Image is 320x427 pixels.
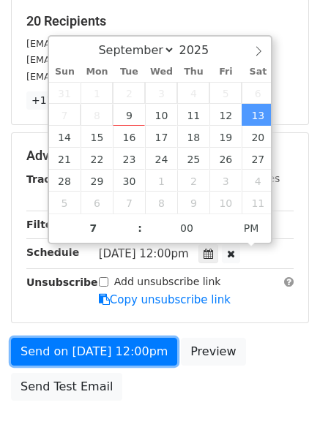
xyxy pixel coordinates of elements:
span: : [138,213,142,243]
span: September 10, 2025 [145,104,177,126]
span: September 14, 2025 [49,126,81,148]
span: October 10, 2025 [209,192,242,213]
strong: Filters [26,219,64,230]
a: Preview [181,338,245,366]
span: September 30, 2025 [113,170,145,192]
span: September 19, 2025 [209,126,242,148]
span: Tue [113,67,145,77]
small: [EMAIL_ADDRESS][DOMAIN_NAME] [26,54,190,65]
span: October 9, 2025 [177,192,209,213]
span: August 31, 2025 [49,82,81,104]
span: September 11, 2025 [177,104,209,126]
a: Copy unsubscribe link [99,293,231,306]
a: Send on [DATE] 12:00pm [11,338,177,366]
span: Mon [81,67,113,77]
span: September 12, 2025 [209,104,242,126]
span: September 22, 2025 [81,148,113,170]
span: September 15, 2025 [81,126,113,148]
span: October 2, 2025 [177,170,209,192]
span: September 5, 2025 [209,82,242,104]
span: October 7, 2025 [113,192,145,213]
span: Sat [242,67,274,77]
a: +17 more [26,91,88,110]
strong: Schedule [26,246,79,258]
span: September 18, 2025 [177,126,209,148]
span: October 6, 2025 [81,192,113,213]
span: September 23, 2025 [113,148,145,170]
small: [EMAIL_ADDRESS][DOMAIN_NAME] [26,71,190,82]
span: September 7, 2025 [49,104,81,126]
small: [EMAIL_ADDRESS][DOMAIN_NAME] [26,38,190,49]
span: September 13, 2025 [242,104,274,126]
strong: Unsubscribe [26,276,98,288]
span: September 3, 2025 [145,82,177,104]
span: [DATE] 12:00pm [99,247,189,260]
strong: Tracking [26,173,75,185]
span: Fri [209,67,242,77]
span: Thu [177,67,209,77]
iframe: Chat Widget [247,357,320,427]
a: Send Test Email [11,373,122,401]
h5: 20 Recipients [26,13,294,29]
span: October 5, 2025 [49,192,81,213]
span: October 8, 2025 [145,192,177,213]
span: September 17, 2025 [145,126,177,148]
span: Click to toggle [231,213,272,243]
span: September 24, 2025 [145,148,177,170]
span: September 28, 2025 [49,170,81,192]
span: October 3, 2025 [209,170,242,192]
h5: Advanced [26,148,294,164]
span: September 26, 2025 [209,148,242,170]
span: October 4, 2025 [242,170,274,192]
span: September 9, 2025 [113,104,145,126]
span: Sun [49,67,81,77]
input: Year [175,43,228,57]
label: Add unsubscribe link [114,274,221,290]
span: September 4, 2025 [177,82,209,104]
span: September 25, 2025 [177,148,209,170]
span: September 29, 2025 [81,170,113,192]
span: September 2, 2025 [113,82,145,104]
input: Hour [49,213,138,243]
span: Wed [145,67,177,77]
span: September 21, 2025 [49,148,81,170]
input: Minute [142,213,231,243]
span: October 1, 2025 [145,170,177,192]
span: September 20, 2025 [242,126,274,148]
span: September 8, 2025 [81,104,113,126]
span: September 6, 2025 [242,82,274,104]
span: September 1, 2025 [81,82,113,104]
span: October 11, 2025 [242,192,274,213]
span: September 16, 2025 [113,126,145,148]
span: September 27, 2025 [242,148,274,170]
